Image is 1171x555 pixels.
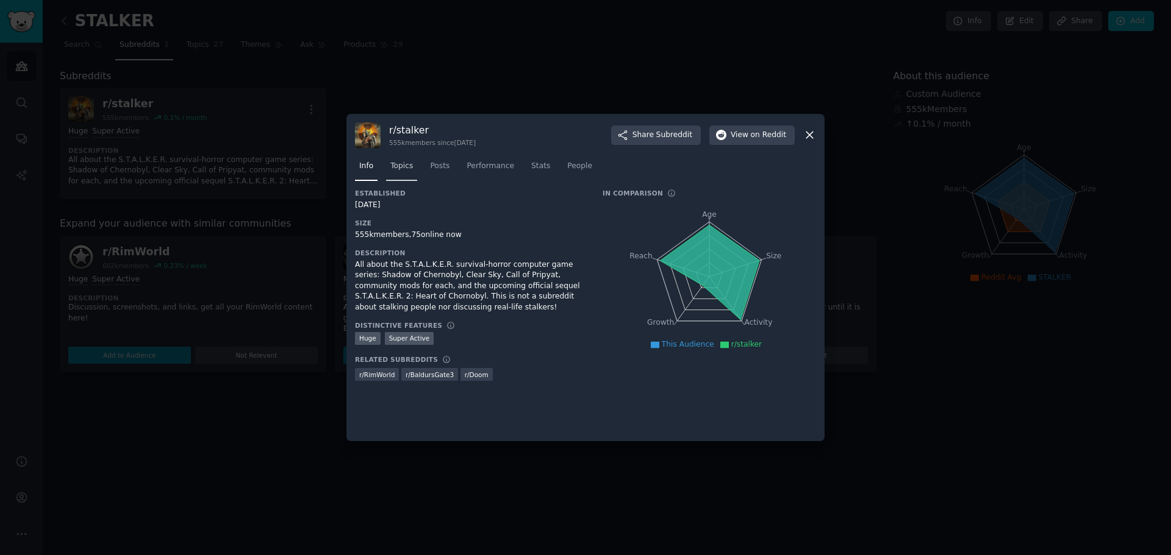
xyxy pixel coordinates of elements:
h3: Size [355,219,585,227]
span: r/ Doom [465,370,489,379]
tspan: Size [766,251,781,260]
tspan: Growth [647,318,674,327]
a: Info [355,157,378,182]
span: Stats [531,161,550,172]
span: Subreddit [656,130,692,141]
span: Performance [467,161,514,172]
span: This Audience [662,340,714,348]
a: Stats [527,157,554,182]
span: on Reddit [751,130,786,141]
span: r/stalker [731,340,762,348]
div: 555k members since [DATE] [389,138,476,147]
span: r/ RimWorld [359,370,395,379]
div: [DATE] [355,200,585,211]
a: Posts [426,157,454,182]
tspan: Age [702,210,717,219]
span: Info [359,161,373,172]
span: Share [632,130,692,141]
span: People [567,161,592,172]
div: Huge [355,332,381,345]
span: Posts [430,161,449,172]
h3: Distinctive Features [355,321,442,330]
h3: Description [355,249,585,257]
span: View [731,130,786,141]
div: 555k members, 75 online now [355,230,585,241]
img: stalker [355,122,381,148]
span: Topics [390,161,413,172]
div: Super Active [385,332,434,345]
div: All about the S.T.A.L.K.E.R. survival-horror computer game series: Shadow of Chernobyl, Clear Sky... [355,260,585,313]
h3: In Comparison [603,189,663,197]
h3: Related Subreddits [355,355,438,364]
h3: Established [355,189,585,197]
span: r/ BaldursGate3 [406,370,454,379]
a: Performance [462,157,518,182]
tspan: Reach [629,251,653,260]
button: Viewon Reddit [709,125,795,145]
a: People [563,157,596,182]
h3: r/ stalker [389,124,476,136]
button: ShareSubreddit [611,125,701,145]
a: Topics [386,157,417,182]
tspan: Activity [745,318,773,327]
